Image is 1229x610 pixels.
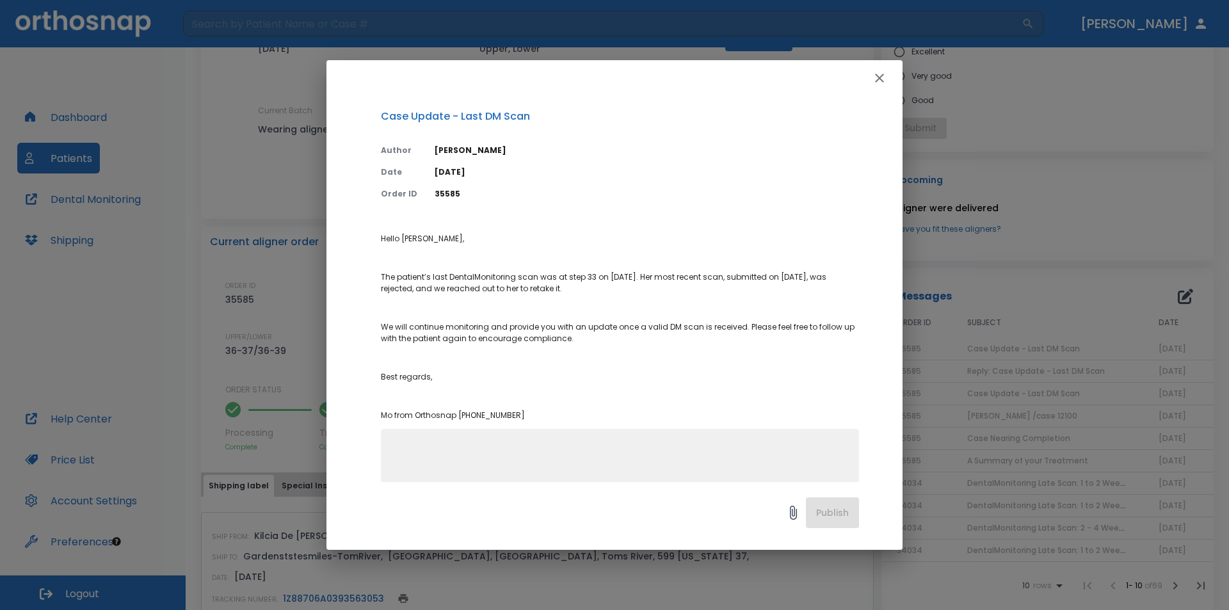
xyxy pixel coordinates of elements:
p: Case Update - Last DM Scan [381,109,859,124]
p: [PERSON_NAME] [435,145,859,156]
p: Author [381,145,419,156]
p: Best regards, [381,371,859,383]
p: Mo from Orthosnap [PHONE_NUMBER] [381,410,859,421]
p: Order ID [381,188,419,200]
p: Date [381,166,419,178]
p: The patient’s last DentalMonitoring scan was at step 33 on [DATE]. Her most recent scan, submitte... [381,271,859,294]
p: We will continue monitoring and provide you with an update once a valid DM scan is received. Plea... [381,321,859,344]
p: [DATE] [435,166,859,178]
p: Hello [PERSON_NAME], [381,233,859,245]
p: 35585 [435,188,859,200]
